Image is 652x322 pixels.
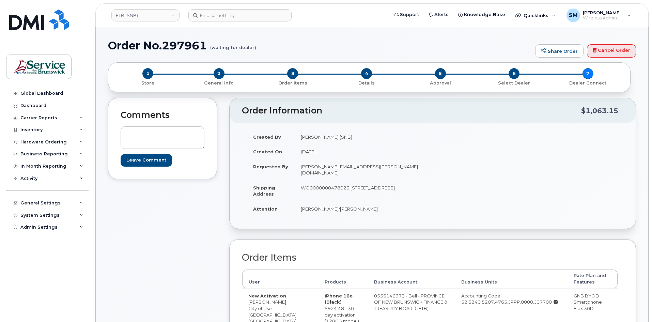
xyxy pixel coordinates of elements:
h2: Order Items [242,252,618,263]
p: Order Items [259,80,327,86]
h2: Order Information [242,106,581,116]
a: 3 Order Items [256,79,330,86]
a: 6 Select Dealer [477,79,551,86]
span: 2 [214,68,224,79]
p: Approval [406,80,475,86]
a: 5 Approval [403,79,477,86]
div: $1,063.15 [581,104,618,117]
strong: Requested By [253,164,288,169]
span: 1 [142,68,153,79]
a: 2 General Info [182,79,256,86]
span: 6 [509,68,519,79]
p: Store [117,80,180,86]
small: (waiting for dealer) [210,40,256,50]
td: [PERSON_NAME][EMAIL_ADDRESS][PERSON_NAME][DOMAIN_NAME] [295,159,428,180]
p: Select Dealer [480,80,548,86]
h1: Order No.297961 [108,40,532,51]
a: Cancel Order [587,44,636,58]
a: 4 Details [330,79,404,86]
h2: Comments [121,110,204,120]
strong: New Activation [248,293,286,298]
strong: Attention [253,206,278,212]
p: General Info [185,80,253,86]
div: Accounting Code: 52.5240.5207.4765.JPPP.0000.J07700 [461,293,561,305]
strong: Created By [253,134,281,140]
td: WO0000000478023 [STREET_ADDRESS] [295,180,428,201]
th: Business Account [368,270,455,288]
strong: Created On [253,149,282,154]
p: Details [332,80,401,86]
td: [PERSON_NAME] (SNB) [295,129,428,144]
th: User [242,270,319,288]
span: 5 [435,68,446,79]
span: 3 [287,68,298,79]
input: Leave Comment [121,154,172,167]
strong: iPhone 16e (Black) [325,293,353,305]
a: Share Order [535,44,584,58]
a: 1 Store [114,79,182,86]
span: 4 [361,68,372,79]
td: [DATE] [295,144,428,159]
th: Business Units [455,270,568,288]
td: [PERSON_NAME]/[PERSON_NAME] [295,201,428,216]
th: Products [319,270,368,288]
strong: Shipping Address [253,185,275,197]
th: Rate Plan and Features [568,270,618,288]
